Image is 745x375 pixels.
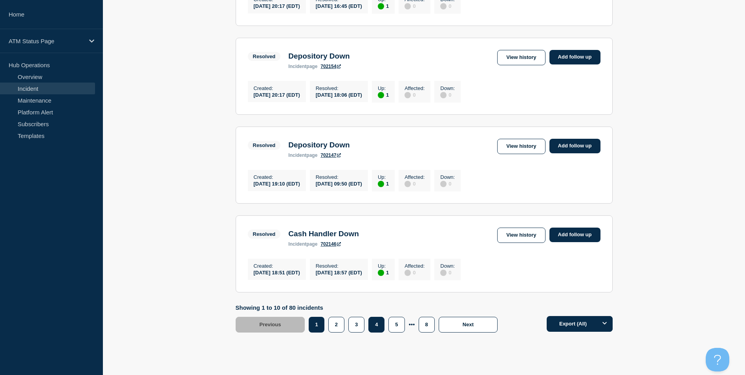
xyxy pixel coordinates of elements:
[316,269,362,276] div: [DATE] 18:57 (EDT)
[288,230,359,238] h3: Cash Handler Down
[248,230,281,239] span: Resolved
[405,269,425,276] div: 0
[405,270,411,276] div: disabled
[288,141,350,149] h3: Depository Down
[497,228,545,243] a: View history
[328,317,344,333] button: 2
[440,92,447,98] div: disabled
[316,180,362,187] div: [DATE] 09:50 (EDT)
[378,92,384,98] div: up
[254,174,300,180] p: Created :
[320,64,341,69] a: 702154
[378,91,389,98] div: 1
[254,263,300,269] p: Created :
[254,85,300,91] p: Created :
[549,228,600,242] a: Add follow up
[549,139,600,153] a: Add follow up
[288,241,306,247] span: incident
[547,316,613,332] button: Export (All)
[236,304,502,311] p: Showing 1 to 10 of 80 incidents
[320,241,341,247] a: 702146
[254,269,300,276] div: [DATE] 18:51 (EDT)
[288,153,306,158] span: incident
[368,317,384,333] button: 4
[378,85,389,91] p: Up :
[440,3,447,9] div: disabled
[254,2,300,9] div: [DATE] 20:17 (EDT)
[9,38,84,44] p: ATM Status Page
[320,153,341,158] a: 702147
[419,317,435,333] button: 8
[260,322,281,327] span: Previous
[440,174,455,180] p: Down :
[440,263,455,269] p: Down :
[378,269,389,276] div: 1
[309,317,324,333] button: 1
[248,141,281,150] span: Resolved
[254,180,300,187] div: [DATE] 19:10 (EDT)
[440,270,447,276] div: disabled
[497,139,545,154] a: View history
[388,317,405,333] button: 5
[288,52,350,61] h3: Depository Down
[378,181,384,187] div: up
[549,50,600,64] a: Add follow up
[405,174,425,180] p: Affected :
[288,153,317,158] p: page
[706,348,729,371] iframe: Help Scout Beacon - Open
[378,3,384,9] div: up
[316,2,362,9] div: [DATE] 16:45 (EDT)
[378,270,384,276] div: up
[405,181,411,187] div: disabled
[236,317,305,333] button: Previous
[405,92,411,98] div: disabled
[440,180,455,187] div: 0
[378,174,389,180] p: Up :
[463,322,474,327] span: Next
[378,2,389,9] div: 1
[378,180,389,187] div: 1
[440,269,455,276] div: 0
[497,50,545,65] a: View history
[405,91,425,98] div: 0
[405,263,425,269] p: Affected :
[316,91,362,98] div: [DATE] 18:06 (EDT)
[248,52,281,61] span: Resolved
[405,85,425,91] p: Affected :
[439,317,498,333] button: Next
[378,263,389,269] p: Up :
[597,316,613,332] button: Options
[405,2,425,9] div: 0
[316,85,362,91] p: Resolved :
[440,91,455,98] div: 0
[288,241,317,247] p: page
[440,2,455,9] div: 0
[440,181,447,187] div: disabled
[316,174,362,180] p: Resolved :
[254,91,300,98] div: [DATE] 20:17 (EDT)
[288,64,306,69] span: incident
[405,180,425,187] div: 0
[440,85,455,91] p: Down :
[348,317,364,333] button: 3
[316,263,362,269] p: Resolved :
[405,3,411,9] div: disabled
[288,64,317,69] p: page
